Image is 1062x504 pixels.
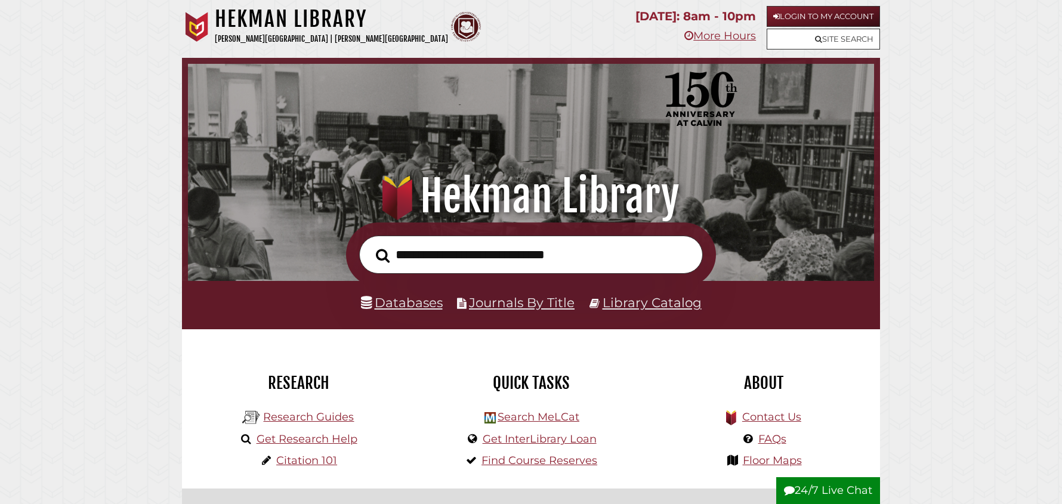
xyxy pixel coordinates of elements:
h2: About [656,373,871,393]
h2: Quick Tasks [424,373,638,393]
p: [PERSON_NAME][GEOGRAPHIC_DATA] | [PERSON_NAME][GEOGRAPHIC_DATA] [215,32,448,46]
img: Calvin University [182,12,212,42]
a: Login to My Account [767,6,880,27]
a: Citation 101 [276,454,337,467]
h1: Hekman Library [215,6,448,32]
button: Search [370,245,396,267]
a: Contact Us [742,410,801,423]
i: Search [376,248,390,263]
a: Find Course Reserves [481,454,597,467]
a: Get InterLibrary Loan [483,432,597,446]
a: Journals By Title [469,295,575,310]
h1: Hekman Library [204,170,859,222]
a: Get Research Help [257,432,357,446]
h2: Research [191,373,406,393]
a: Databases [361,295,443,310]
a: Research Guides [263,410,354,423]
p: [DATE]: 8am - 10pm [635,6,756,27]
a: Search MeLCat [498,410,579,423]
a: FAQs [758,432,786,446]
a: Floor Maps [743,454,802,467]
a: Site Search [767,29,880,50]
img: Calvin Theological Seminary [451,12,481,42]
img: Hekman Library Logo [484,412,496,423]
img: Hekman Library Logo [242,409,260,426]
a: More Hours [684,29,756,42]
a: Library Catalog [603,295,702,310]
